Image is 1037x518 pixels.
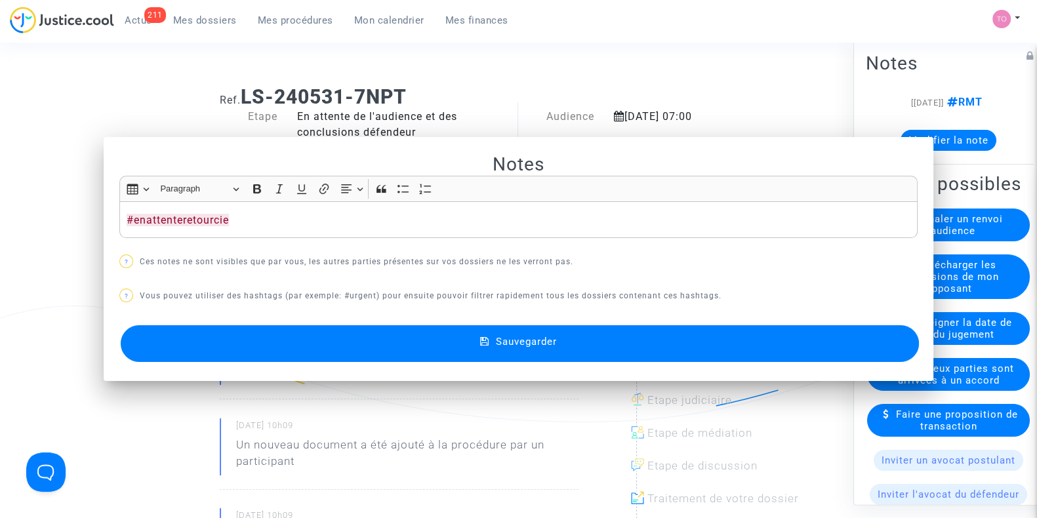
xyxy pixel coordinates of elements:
span: Mes finances [445,14,508,26]
span: Ref. [220,94,241,106]
b: LS-240531-7NPT [241,85,407,108]
div: Audience [518,109,604,125]
div: 211 [144,7,166,23]
span: #enattenteretourcie [127,214,229,226]
img: jc-logo.svg [10,7,114,33]
h2: Notes [119,153,918,176]
span: Actus [125,14,152,26]
span: RMT [944,96,983,108]
h2: Notes [866,52,1031,75]
div: Etape [210,109,287,140]
span: Mon calendrier [354,14,424,26]
p: Un nouveau document a été ajouté à la procédure par un participant [236,437,579,476]
span: Mes dossiers [173,14,237,26]
p: Vous pouvez utiliser des hashtags (par exemple: #urgent) pour ensuite pouvoir filtrer rapidement ... [119,288,918,304]
iframe: Help Scout Beacon - Open [26,452,66,492]
span: Sauvegarder [496,336,557,348]
div: Editor toolbar [119,176,918,201]
div: En attente de l'audience et des conclusions défendeur [287,109,519,140]
span: ? [125,292,129,300]
span: Les deux parties sont arrivées à un accord [898,363,1014,386]
span: Paragraph [160,181,228,197]
span: Inviter un avocat postulant [882,454,1015,466]
span: Télécharger les conclusions de mon opposant [898,259,999,294]
small: [DATE] 10h09 [236,420,579,437]
button: Modifier la note [901,130,996,151]
span: Renseigner la date de rendu du jugement [903,317,1012,340]
p: Ces notes ne sont visibles que par vous, les autres parties présentes sur vos dossiers ne les ver... [119,254,918,270]
h2: Actions possibles [866,172,1031,195]
span: Signaler un renvoi d'audience [913,213,1003,237]
span: [[DATE]] [911,98,944,108]
div: [DATE] 07:00 [604,109,775,125]
button: Paragraph [155,179,245,199]
div: Rich Text Editor, main [119,201,918,238]
span: Inviter l'avocat du défendeur [878,488,1019,500]
span: ? [125,258,129,266]
span: Mes procédures [258,14,333,26]
span: Faire une proposition de transaction [896,408,1018,432]
button: Sauvegarder [121,325,919,362]
img: fe1f3729a2b880d5091b466bdc4f5af5 [992,10,1011,28]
